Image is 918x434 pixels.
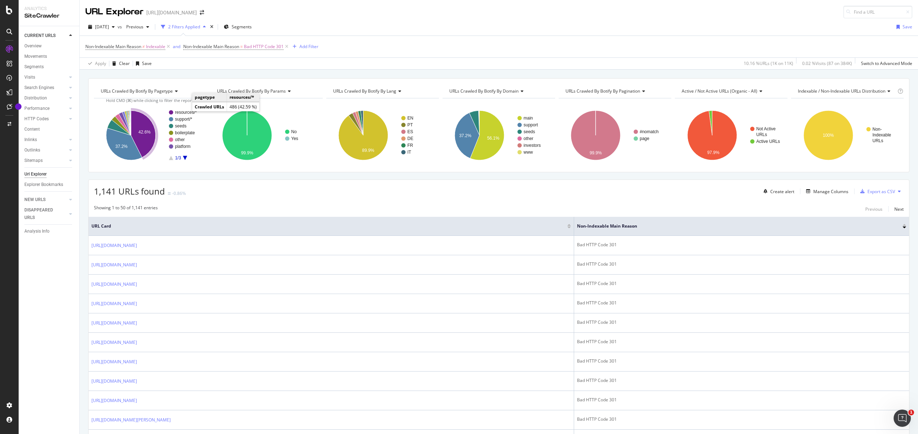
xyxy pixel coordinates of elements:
[94,104,206,167] svg: A chart.
[175,130,195,135] text: boilerplate
[91,319,137,327] a: [URL][DOMAIN_NAME]
[24,32,56,39] div: CURRENT URLS
[894,21,912,33] button: Save
[867,188,895,195] div: Export as CSV
[24,228,49,235] div: Analysis Info
[770,188,794,195] div: Create alert
[24,74,35,81] div: Visits
[85,6,143,18] div: URL Explorer
[118,24,123,30] span: vs
[24,84,54,92] div: Search Engines
[216,85,316,97] h4: URLs Crawled By Botify By params
[91,416,171,424] a: [URL][DOMAIN_NAME][PERSON_NAME]
[221,21,255,33] button: Segments
[24,53,74,60] a: Movements
[24,146,67,154] a: Outlinks
[449,88,519,94] span: URLs Crawled By Botify By domain
[95,60,106,66] div: Apply
[24,63,44,71] div: Segments
[843,6,912,18] input: Find a URL
[91,223,566,229] span: URL Card
[24,42,42,50] div: Overview
[209,23,215,31] div: times
[142,60,152,66] div: Save
[85,58,106,69] button: Apply
[24,146,40,154] div: Outlinks
[175,137,185,142] text: other
[91,300,137,307] a: [URL][DOMAIN_NAME]
[577,319,906,326] div: Bad HTTP Code 301
[332,85,432,97] h4: URLs Crawled By Botify By lang
[24,181,74,188] a: Explorer Bookmarks
[299,43,318,50] div: Add Filter
[192,93,227,102] td: pagetype
[244,42,284,52] span: Bad HTTP Code 301
[24,105,49,112] div: Performance
[640,136,649,141] text: page
[175,110,197,115] text: resources/*
[85,43,141,50] span: Non-Indexable Main Reason
[24,94,47,102] div: Distribution
[577,300,906,306] div: Bad HTTP Code 301
[241,150,253,155] text: 99.9%
[24,63,74,71] a: Segments
[115,144,128,149] text: 37.2%
[94,205,158,213] div: Showing 1 to 50 of 1,141 entries
[133,58,152,69] button: Save
[210,104,322,167] svg: A chart.
[24,115,49,123] div: HTTP Codes
[803,187,848,196] button: Manage Columns
[94,185,165,197] span: 1,141 URLs found
[865,205,882,213] button: Previous
[577,358,906,364] div: Bad HTTP Code 301
[291,129,297,134] text: No
[362,148,374,153] text: 89.9%
[175,123,186,129] text: seeds
[24,105,67,112] a: Performance
[640,129,659,134] text: #nomatch
[200,10,204,15] div: arrow-right-arrow-left
[24,74,67,81] a: Visits
[91,261,137,269] a: [URL][DOMAIN_NAME]
[823,133,834,138] text: 100%
[407,136,413,141] text: DE
[175,155,181,160] text: 1/3
[91,339,137,346] a: [URL][DOMAIN_NAME]
[290,42,318,51] button: Add Filter
[407,150,411,155] text: IT
[559,104,671,167] svg: A chart.
[566,88,640,94] span: URLs Crawled By Botify By pagination
[524,136,533,141] text: other
[872,127,882,132] text: Non-
[908,410,914,415] span: 1
[24,206,61,221] div: DISAPPEARED URLS
[24,53,47,60] div: Movements
[24,171,74,178] a: Url Explorer
[894,205,904,213] button: Next
[577,339,906,345] div: Bad HTTP Code 301
[407,122,413,127] text: PT
[333,88,396,94] span: URLs Crawled By Botify By lang
[680,85,781,97] h4: Active / Not Active URLs
[173,43,180,50] button: and
[894,410,911,427] iframe: Intercom live chat
[217,88,286,94] span: URLs Crawled By Botify By params
[24,126,74,133] a: Content
[872,138,883,143] text: URLs
[590,150,602,155] text: 99.9%
[24,171,47,178] div: Url Explorer
[577,377,906,384] div: Bad HTTP Code 301
[791,104,904,167] div: A chart.
[487,136,499,141] text: 56.1%
[756,139,780,144] text: Active URLs
[24,136,37,144] div: Inlinks
[91,358,137,365] a: [URL][DOMAIN_NAME]
[577,261,906,267] div: Bad HTTP Code 301
[91,281,137,288] a: [URL][DOMAIN_NAME]
[24,157,67,164] a: Sitemaps
[448,85,549,97] h4: URLs Crawled By Botify By domain
[675,104,787,167] svg: A chart.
